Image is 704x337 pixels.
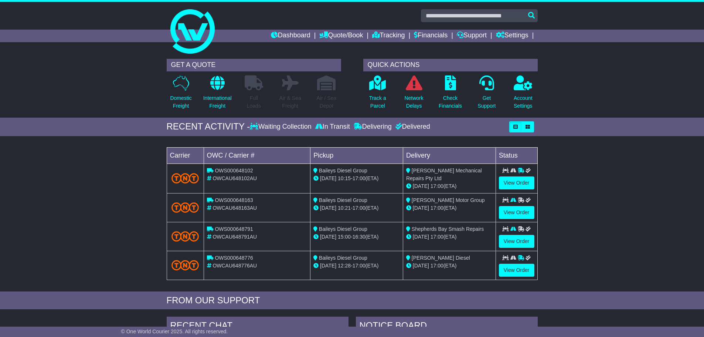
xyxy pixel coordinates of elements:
[319,197,367,203] span: Baileys Diesel Group
[203,94,232,110] p: International Freight
[338,234,351,240] span: 15:00
[431,205,443,211] span: 17:00
[406,168,482,181] span: [PERSON_NAME] Mechanical Repairs Pty Ltd
[499,264,534,277] a: View Order
[513,75,533,114] a: AccountSettings
[406,262,493,270] div: (ETA)
[320,263,336,269] span: [DATE]
[313,204,400,212] div: - (ETA)
[496,147,537,164] td: Status
[320,234,336,240] span: [DATE]
[412,226,484,232] span: Shepherds Bay Smash Repairs
[406,233,493,241] div: (ETA)
[167,121,250,132] div: RECENT ACTIVITY -
[369,75,387,114] a: Track aParcel
[320,175,336,181] span: [DATE]
[514,94,533,110] p: Account Settings
[338,175,351,181] span: 10:15
[499,176,534,189] a: View Order
[413,183,429,189] span: [DATE]
[167,295,538,306] div: FROM OUR SUPPORT
[414,30,448,42] a: Financials
[352,123,394,131] div: Delivering
[404,75,424,114] a: NetworkDelays
[438,75,462,114] a: CheckFinancials
[171,231,199,241] img: TNT_Domestic.png
[338,263,351,269] span: 12:28
[319,30,363,42] a: Quote/Book
[215,226,253,232] span: OWS000648791
[167,147,204,164] td: Carrier
[171,173,199,183] img: TNT_Domestic.png
[317,94,337,110] p: Air / Sea Depot
[212,263,257,269] span: OWCAU648776AU
[338,205,351,211] span: 10:21
[215,197,253,203] span: OWS000648163
[363,59,538,71] div: QUICK ACTIONS
[215,255,253,261] span: OWS000648776
[310,147,403,164] td: Pickup
[413,234,429,240] span: [DATE]
[245,94,263,110] p: Full Loads
[394,123,430,131] div: Delivered
[279,94,301,110] p: Air & Sea Freight
[313,123,352,131] div: In Transit
[271,30,310,42] a: Dashboard
[404,94,423,110] p: Network Delays
[477,94,496,110] p: Get Support
[353,263,365,269] span: 17:00
[499,235,534,248] a: View Order
[403,147,496,164] td: Delivery
[412,255,470,261] span: [PERSON_NAME] Diesel
[171,260,199,270] img: TNT_Domestic.png
[215,168,253,173] span: OWS000648102
[353,205,365,211] span: 17:00
[320,205,336,211] span: [DATE]
[167,59,341,71] div: GET A QUOTE
[431,183,443,189] span: 17:00
[412,197,485,203] span: [PERSON_NAME] Motor Group
[439,94,462,110] p: Check Financials
[372,30,405,42] a: Tracking
[496,30,528,42] a: Settings
[313,175,400,182] div: - (ETA)
[319,168,367,173] span: Baileys Diesel Group
[170,75,192,114] a: DomesticFreight
[431,234,443,240] span: 17:00
[204,147,310,164] td: OWC / Carrier #
[413,205,429,211] span: [DATE]
[212,175,257,181] span: OWCAU648102AU
[477,75,496,114] a: GetSupport
[356,317,538,337] div: NOTICE BOARD
[203,75,232,114] a: InternationalFreight
[406,182,493,190] div: (ETA)
[499,206,534,219] a: View Order
[313,262,400,270] div: - (ETA)
[121,328,228,334] span: © One World Courier 2025. All rights reserved.
[369,94,386,110] p: Track a Parcel
[171,202,199,212] img: TNT_Domestic.png
[167,317,348,337] div: RECENT CHAT
[353,234,365,240] span: 16:30
[170,94,191,110] p: Domestic Freight
[457,30,487,42] a: Support
[406,204,493,212] div: (ETA)
[313,233,400,241] div: - (ETA)
[212,234,257,240] span: OWCAU648791AU
[353,175,365,181] span: 17:00
[319,226,367,232] span: Baileys Diesel Group
[413,263,429,269] span: [DATE]
[319,255,367,261] span: Baileys Diesel Group
[212,205,257,211] span: OWCAU648163AU
[431,263,443,269] span: 17:00
[250,123,313,131] div: Waiting Collection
